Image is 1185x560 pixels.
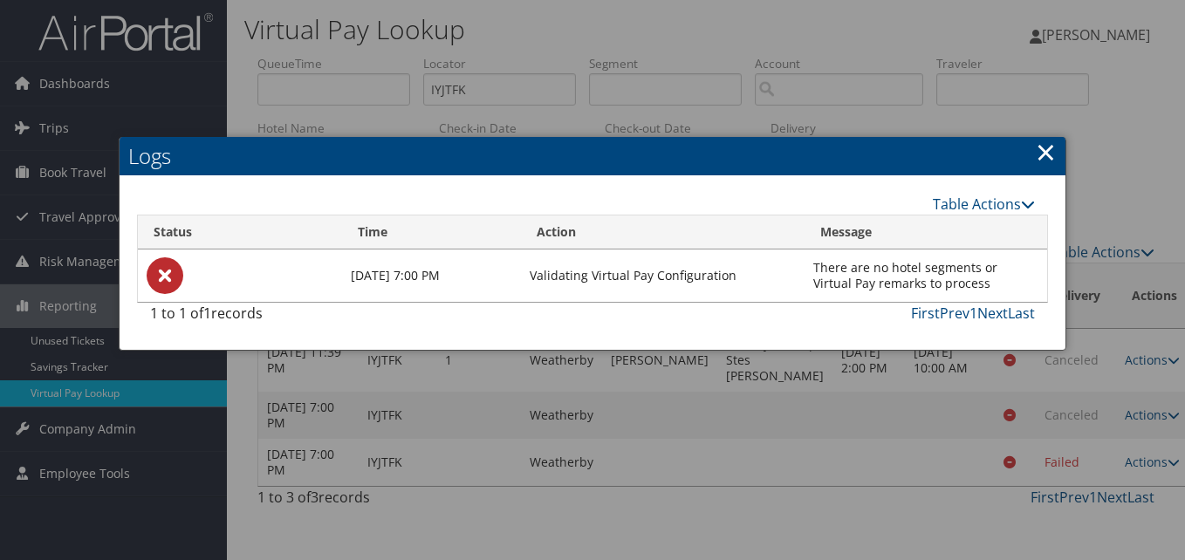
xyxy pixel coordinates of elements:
[933,195,1035,214] a: Table Actions
[138,215,342,249] th: Status: activate to sort column ascending
[342,215,521,249] th: Time: activate to sort column ascending
[521,215,805,249] th: Action: activate to sort column ascending
[977,304,1008,323] a: Next
[911,304,940,323] a: First
[150,303,352,332] div: 1 to 1 of records
[521,249,805,302] td: Validating Virtual Pay Configuration
[342,249,521,302] td: [DATE] 7:00 PM
[805,215,1047,249] th: Message: activate to sort column ascending
[120,137,1065,175] h2: Logs
[203,304,211,323] span: 1
[805,249,1047,302] td: There are no hotel segments or Virtual Pay remarks to process
[940,304,969,323] a: Prev
[1036,134,1056,169] a: Close
[969,304,977,323] a: 1
[1008,304,1035,323] a: Last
